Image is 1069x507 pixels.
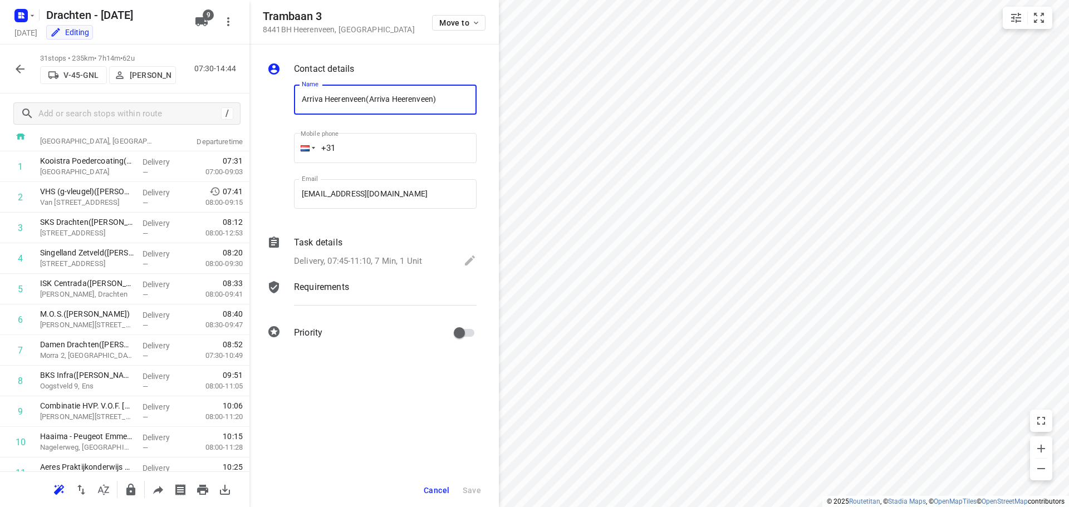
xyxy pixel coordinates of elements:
p: SKS Drachten(A. Uijttewaal) [40,216,134,228]
button: Map settings [1005,7,1027,29]
p: [GEOGRAPHIC_DATA], [GEOGRAPHIC_DATA] [40,136,156,147]
div: 8 [18,376,23,386]
span: 08:52 [223,339,243,350]
button: Cancel [419,480,454,500]
span: — [143,291,148,299]
div: Task detailsDelivery, 07:45-11:10, 7 Min, 1 Unit [267,236,477,269]
p: [PERSON_NAME] [130,71,171,80]
div: 9 [18,406,23,417]
span: Cancel [424,486,449,495]
p: Requirements [294,280,349,294]
span: 08:40 [223,308,243,319]
div: small contained button group [1003,7,1052,29]
span: 10:06 [223,400,243,411]
p: Van Knobelsdorffplein 121, Drachten [40,319,134,331]
div: 10 [16,437,26,447]
span: 09:51 [223,370,243,381]
div: 3 [18,223,23,233]
p: M.O.S.([PERSON_NAME]) [40,308,134,319]
div: / [221,107,233,120]
p: Damen Drachten(Heike Bierwith) [40,339,134,350]
button: V-45-GNL [40,66,107,84]
p: Morra 2, [GEOGRAPHIC_DATA] [40,350,134,361]
span: — [143,352,148,360]
span: 07:31 [223,155,243,166]
a: Stadia Maps [888,498,926,505]
span: 10:25 [223,461,243,472]
span: Print route [192,484,214,494]
p: 07:00-09:03 [188,166,243,178]
p: 07:30-10:49 [188,350,243,361]
p: Priority [294,326,322,339]
div: Netherlands: + 31 [294,133,315,163]
p: Kooistra Poedercoating(Mark Kooistra) [40,155,134,166]
p: VHS (g-vleugel)(Gerko van Doesburg) [40,186,134,197]
p: 08:00-09:30 [188,258,243,269]
div: Requirements [267,280,477,314]
span: 10:15 [223,431,243,442]
span: Print shipping labels [169,484,192,494]
p: Task details [294,236,342,249]
p: Delivery [143,432,184,443]
span: Reoptimize route [48,484,70,494]
p: 08:00-11:05 [188,381,243,392]
p: Aeres Praktijkonderwijs Emmeloord(Peter Stobbe) [40,461,134,472]
p: Delivery [143,218,184,229]
div: You are currently in edit mode. [50,27,89,38]
p: ISK Centrada(Gerko van Doesburg) [40,278,134,289]
li: © 2025 , © , © © contributors [827,498,1065,505]
p: Delivery, 07:45-11:10, 7 Min, 1 Unit [294,255,422,268]
p: 08:30-09:47 [188,319,243,331]
a: OpenMapTiles [934,498,977,505]
svg: Early [209,186,220,197]
h5: Trambaan 3 [263,10,415,23]
p: Singelland Zetveld([PERSON_NAME]) [40,247,134,258]
input: Add or search stops within route [38,105,221,122]
p: 08:00-11:20 [188,411,243,422]
a: OpenStreetMap [982,498,1028,505]
span: 07:41 [223,186,243,197]
span: Reverse route [70,484,92,494]
span: — [143,444,148,452]
p: 08:00-12:53 [188,228,243,239]
button: [PERSON_NAME] [109,66,176,84]
button: Lock route [120,479,142,501]
p: Delivery [143,279,184,290]
p: Nagelerweg, [GEOGRAPHIC_DATA] [40,442,134,453]
p: Delivery [143,462,184,474]
p: Departure time [169,136,243,147]
div: 6 [18,314,23,325]
button: Fit zoom [1028,7,1050,29]
h5: Project date [10,26,42,39]
span: — [143,260,148,268]
span: 08:20 [223,247,243,258]
p: 8441BH Heerenveen , [GEOGRAPHIC_DATA] [263,25,415,34]
span: — [143,413,148,421]
input: 1 (702) 123-4567 [294,133,477,163]
button: Move to [432,15,486,31]
p: Hannie Schaftweg 12, Emmeloord [40,411,134,422]
p: [STREET_ADDRESS] [40,258,134,269]
p: 07:30-14:44 [194,63,241,75]
p: 31 stops • 235km • 7h14m [40,53,176,64]
span: Move to [439,18,480,27]
span: 9 [203,9,214,21]
span: 62u [122,54,134,62]
span: — [143,168,148,176]
p: 08:00-09:15 [188,197,243,208]
p: [STREET_ADDRESS] [40,228,134,239]
span: • [120,54,122,62]
span: Share route [147,484,169,494]
div: 7 [18,345,23,356]
p: Delivery [143,309,184,321]
span: Download route [214,484,236,494]
p: Contact details [294,62,354,76]
p: BKS Infra(Hessel Boschma) [40,370,134,381]
span: — [143,199,148,207]
p: Combinatie HVP. V.O.F. keet Waterman(Henri Niebeek) [40,400,134,411]
h5: Rename [42,6,186,24]
div: 4 [18,253,23,264]
p: Van Haersmasingel 37, Drachten [40,197,134,208]
span: — [143,382,148,391]
div: 5 [18,284,23,294]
